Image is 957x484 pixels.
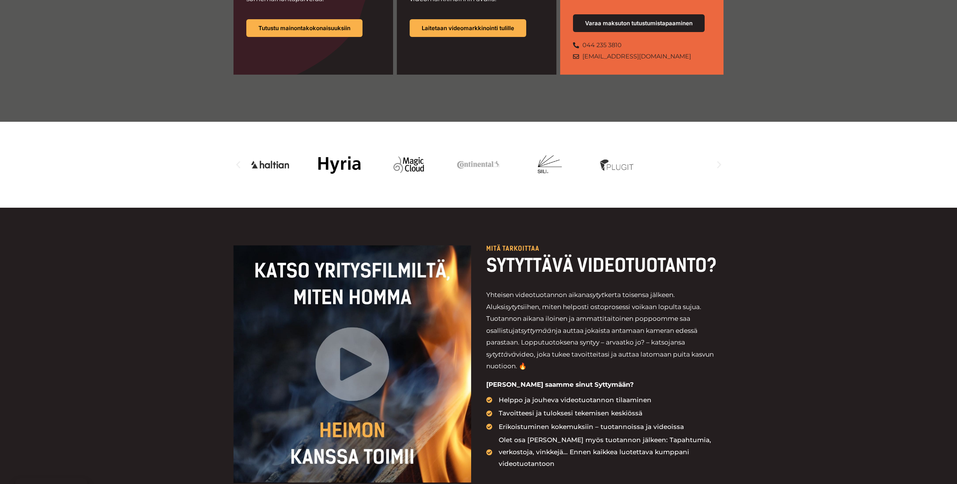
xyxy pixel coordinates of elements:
[573,40,711,51] a: 044 235 3810
[314,152,365,177] div: 6 / 20
[585,20,693,26] span: Varaa maksuton tutustumistapaaminen
[489,351,516,358] i: ytyttävä
[314,152,365,177] img: hyria_heimo
[590,291,604,299] em: sytyt
[486,254,724,277] h2: SYTYTTÄVÄ VIDEOTUOTANTO?
[486,381,634,388] strong: [PERSON_NAME] saamme sinut Syttymään?
[497,421,684,433] span: Erikoistuminen kokemuksiin – tuotannoissa ja videoissa
[246,19,363,37] a: Tutustu mainontakokonaisuuksiin
[384,152,434,177] img: Videotuotantoa yritykselle jatkuvana palveluna hankkii mm. Magic Cloud
[258,25,350,31] span: Tutustu mainontakokonaisuuksiin
[497,394,651,406] span: Helppo ja jouheva videotuotannon tilaaminen
[505,303,520,311] i: sytyt
[497,434,724,470] span: Olet osa [PERSON_NAME] myös tuotannon jälkeen: Tapahtumia, verkostoja, vinkkejä... Ennen kaikkea ...
[497,407,642,420] span: Tavoitteesi ja tuloksesi tekemisen keskiössä
[486,245,724,252] p: Mitä tarkoittaa
[233,152,724,177] div: Karuselli | Vieritys vaakasuunnassa: Vasen ja oikea nuoli
[384,152,434,177] div: 7 / 20
[422,25,514,31] span: Laitetaan videomarkkinointi tulille
[453,152,504,177] div: 8 / 20
[523,152,573,177] img: siili_heimo
[573,51,711,62] a: [EMAIL_ADDRESS][DOMAIN_NAME]
[592,152,643,177] img: Videotuotantoa yritykselle jatkuvana palveluna hankkii mm. Plugit
[581,51,691,62] span: [EMAIL_ADDRESS][DOMAIN_NAME]
[523,152,573,177] div: 9 / 20
[453,152,504,177] img: continental_heimo
[581,40,622,51] span: 044 235 3810
[410,19,526,37] a: Laitetaan videomarkkinointi tulille
[573,14,705,32] a: Varaa maksuton tutustumistapaaminen
[244,152,295,177] div: 5 / 20
[592,152,643,177] div: 10 / 20
[486,289,724,372] p: Yhteisen videotuotannon aikana kerta toisensa jälkeen. Aluksi siihen, miten helposti ostoprosessi...
[244,152,295,177] img: Haltian on yksi Videopäällikkö-asiakkaista
[521,327,556,334] i: syttymään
